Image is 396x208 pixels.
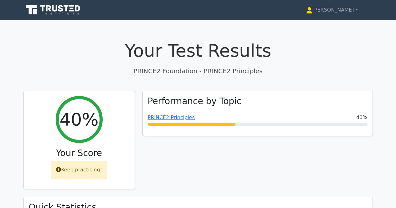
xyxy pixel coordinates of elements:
[148,114,195,120] a: PRINCE2 Principles
[356,114,368,121] span: 40%
[23,66,373,76] p: PRINCE2 Foundation - PRINCE2 Principles
[51,161,107,179] div: Keep practicing!
[148,96,242,107] h3: Performance by Topic
[23,40,373,61] h1: Your Test Results
[291,4,373,16] a: [PERSON_NAME]
[29,148,130,159] h3: Your Score
[59,109,98,130] h2: 40%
